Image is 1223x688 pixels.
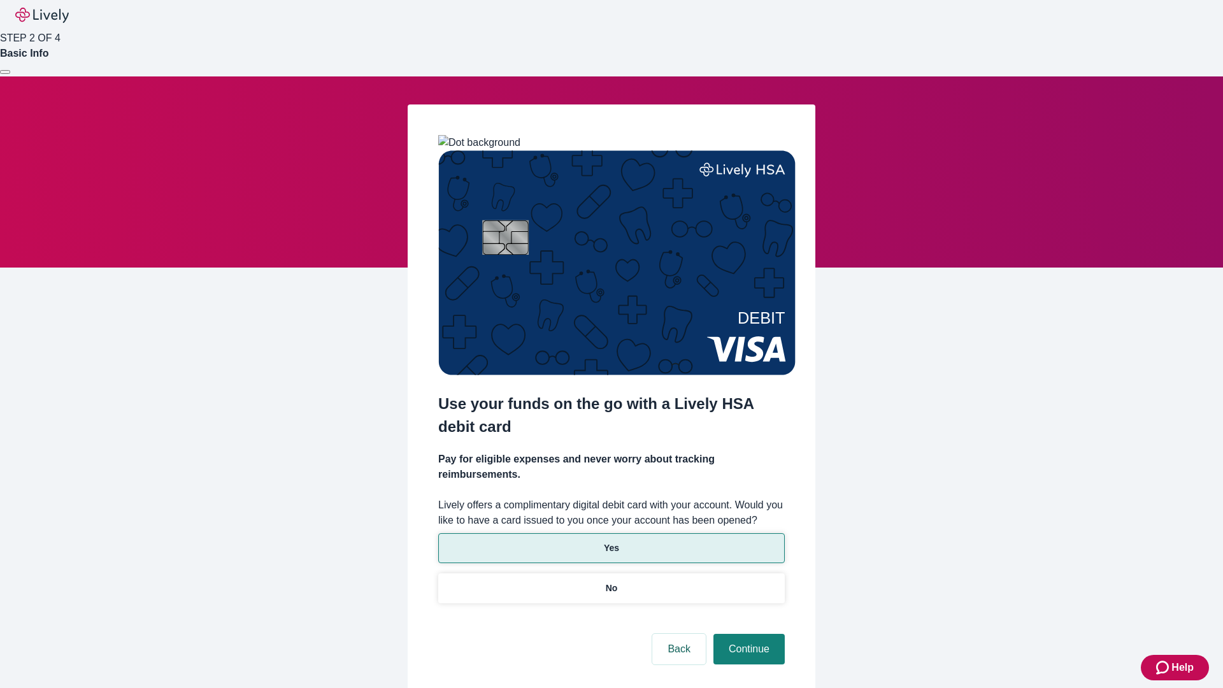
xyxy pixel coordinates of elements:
[438,452,785,482] h4: Pay for eligible expenses and never worry about tracking reimbursements.
[604,541,619,555] p: Yes
[15,8,69,23] img: Lively
[438,533,785,563] button: Yes
[652,634,706,664] button: Back
[438,573,785,603] button: No
[713,634,785,664] button: Continue
[1171,660,1194,675] span: Help
[1141,655,1209,680] button: Zendesk support iconHelp
[438,135,520,150] img: Dot background
[438,150,796,375] img: Debit card
[438,392,785,438] h2: Use your funds on the go with a Lively HSA debit card
[438,498,785,528] label: Lively offers a complimentary digital debit card with your account. Would you like to have a card...
[606,582,618,595] p: No
[1156,660,1171,675] svg: Zendesk support icon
